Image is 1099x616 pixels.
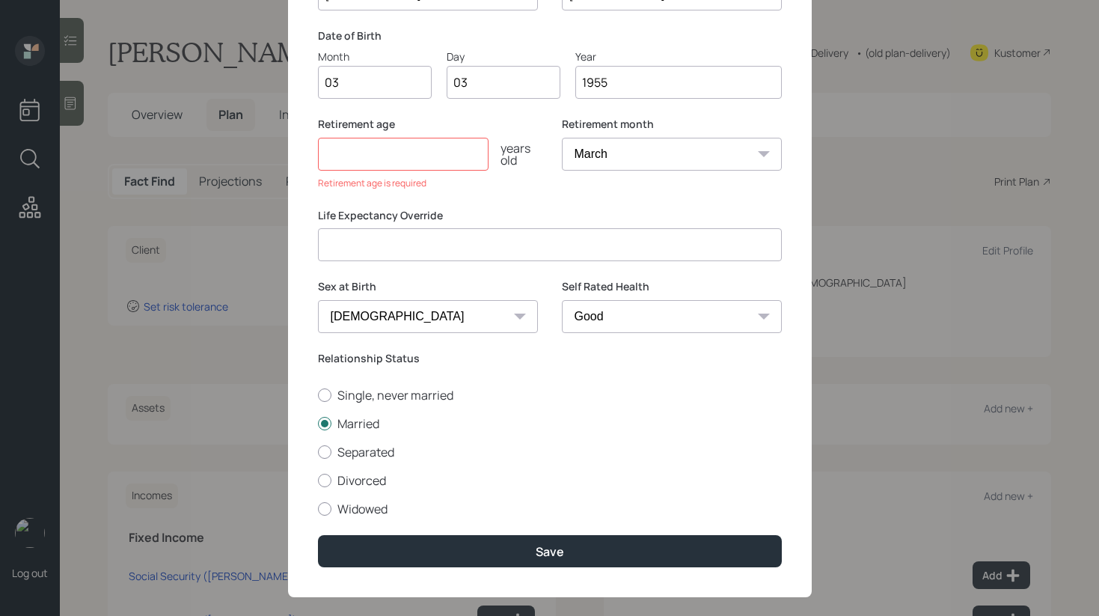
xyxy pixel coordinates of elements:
div: Day [447,49,560,64]
input: Day [447,66,560,99]
label: Separated [318,444,782,460]
label: Life Expectancy Override [318,208,782,223]
input: Month [318,66,432,99]
div: Retirement age is required [318,177,538,190]
label: Self Rated Health [562,279,782,294]
label: Sex at Birth [318,279,538,294]
div: Month [318,49,432,64]
label: Date of Birth [318,28,782,43]
label: Widowed [318,501,782,517]
button: Save [318,535,782,567]
div: Save [536,543,564,560]
label: Divorced [318,472,782,489]
label: Relationship Status [318,351,782,366]
label: Single, never married [318,387,782,403]
label: Married [318,415,782,432]
input: Year [575,66,782,99]
label: Retirement month [562,117,782,132]
div: Year [575,49,782,64]
div: years old [489,142,538,166]
label: Retirement age [318,117,538,132]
